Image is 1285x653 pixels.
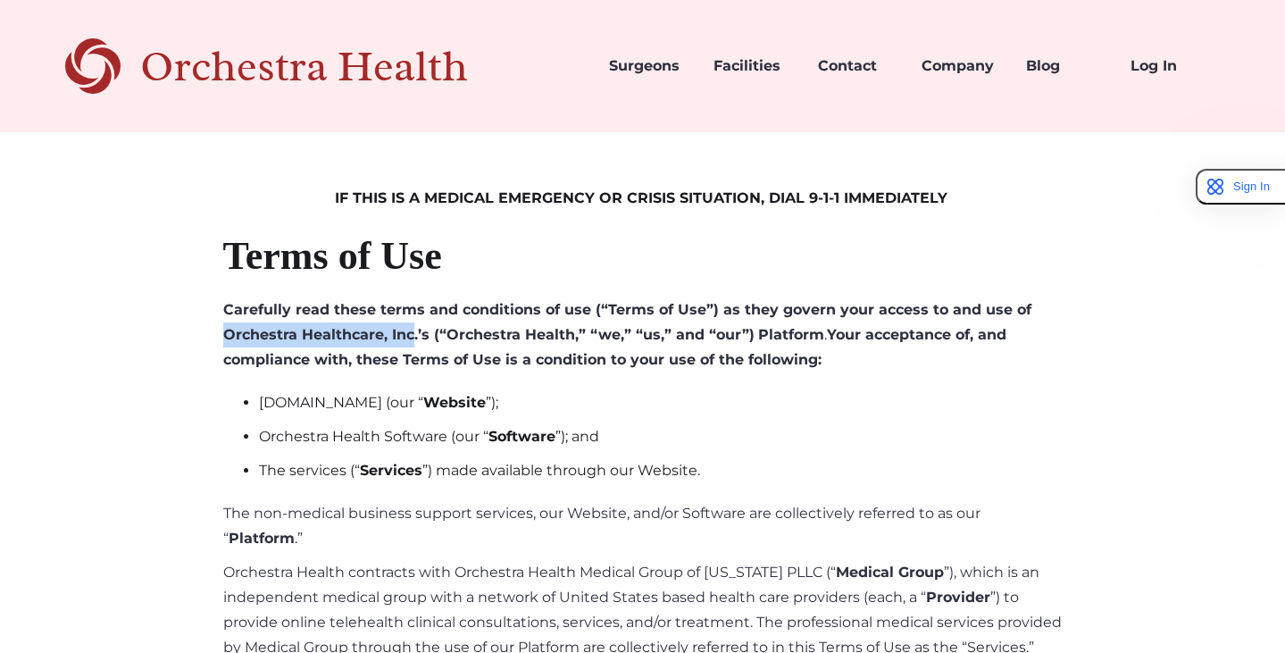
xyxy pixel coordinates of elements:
[1116,36,1221,96] a: Log In
[907,36,1012,96] a: Company
[65,36,530,96] a: home
[699,36,804,96] a: Facilities
[335,189,947,206] strong: IF THIS IS A MEDICAL EMERGENCY OR CRISIS SITUATION, DIAL 9-1-1 IMMEDIATELY
[223,297,1063,373] p: .
[140,48,530,85] div: Orchestra Health
[223,301,1031,343] strong: Carefully read these terms and conditions of use (“Terms of Use”) as they govern your access to a...
[360,462,422,479] strong: Services
[259,390,1063,415] li: [DOMAIN_NAME] (our “ ”);
[223,501,1063,551] p: The non-medical business support services, our Website, and/or Software are collectively referred...
[836,564,944,581] strong: Medical Group
[804,36,908,96] a: Contact
[259,424,1063,449] li: Orchestra Health Software (our “ ”); and
[926,589,990,606] strong: Provider
[758,326,824,343] strong: Platform
[229,530,295,547] strong: Platform
[595,36,699,96] a: Surgeons
[259,458,1063,483] li: The services (“ ”) made available through our Website.
[223,234,442,278] strong: Terms of Use
[1012,36,1116,96] a: Blog
[488,428,555,445] strong: Software
[423,394,486,411] strong: Website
